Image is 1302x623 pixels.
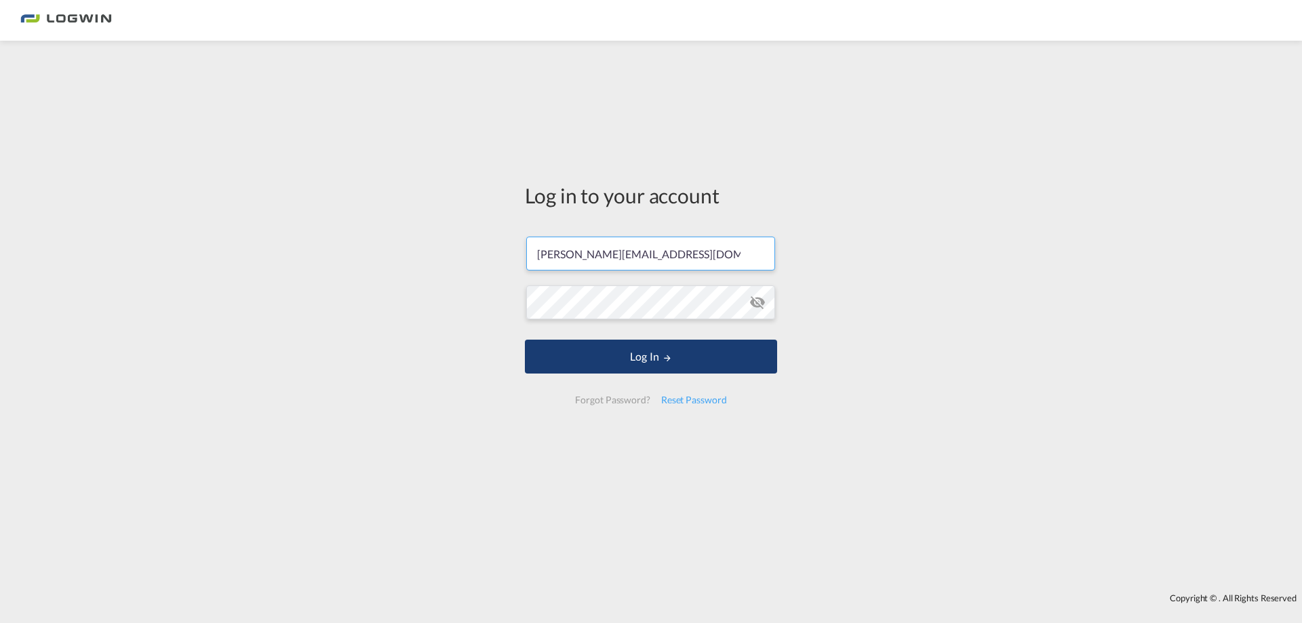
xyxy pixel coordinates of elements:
div: Forgot Password? [570,388,655,412]
md-icon: icon-eye-off [749,294,766,310]
div: Reset Password [656,388,732,412]
div: Log in to your account [525,181,777,209]
input: Enter email/phone number [526,237,775,270]
img: bc73a0e0d8c111efacd525e4c8ad7d32.png [20,5,112,36]
button: LOGIN [525,340,777,374]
